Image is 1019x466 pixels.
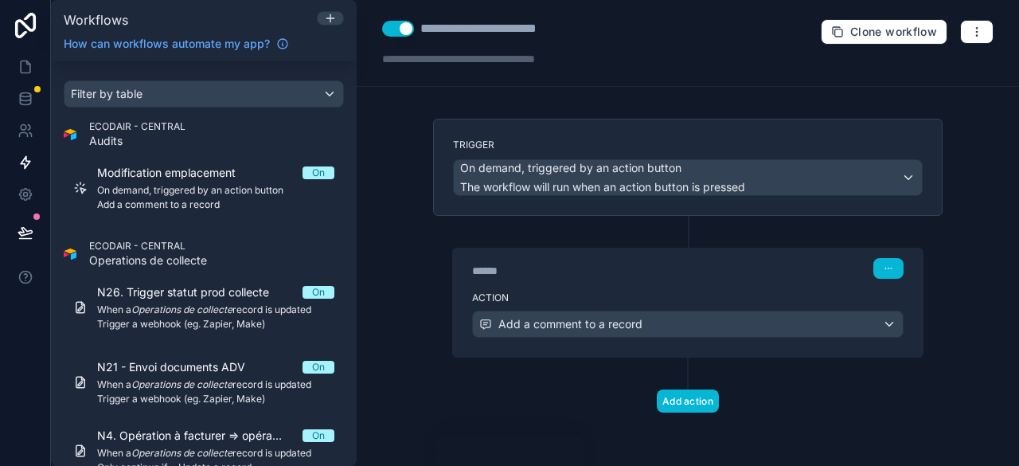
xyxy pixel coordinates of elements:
[460,160,681,176] span: On demand, triggered by an action button
[472,292,904,304] label: Action
[850,25,937,39] span: Clone workflow
[453,139,923,151] label: Trigger
[657,390,719,413] button: Add action
[64,36,270,52] span: How can workflows automate my app?
[498,316,642,332] span: Add a comment to a record
[57,36,295,52] a: How can workflows automate my app?
[460,180,745,194] span: The workflow will run when an action button is pressed
[453,159,923,196] button: On demand, triggered by an action buttonThe workflow will run when an action button is pressed
[821,19,947,45] button: Clone workflow
[472,311,904,338] button: Add a comment to a record
[64,12,128,28] span: Workflows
